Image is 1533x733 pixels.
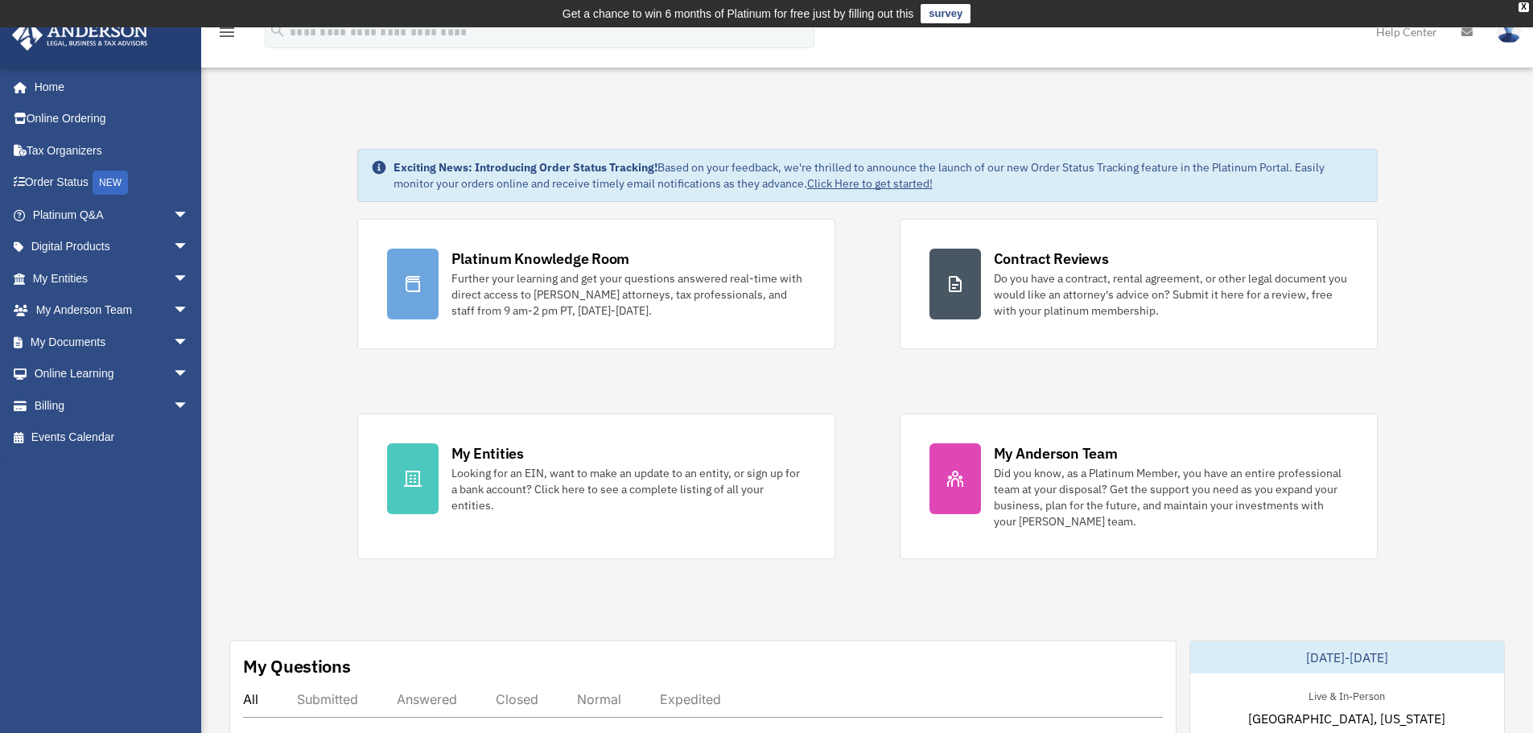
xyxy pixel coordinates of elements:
[451,465,806,513] div: Looking for an EIN, want to make an update to an entity, or sign up for a bank account? Click her...
[11,262,213,294] a: My Entitiesarrow_drop_down
[994,270,1348,319] div: Do you have a contract, rental agreement, or other legal document you would like an attorney's ad...
[1497,20,1521,43] img: User Pic
[563,4,914,23] div: Get a chance to win 6 months of Platinum for free just by filling out this
[243,691,258,707] div: All
[394,160,657,175] strong: Exciting News: Introducing Order Status Tracking!
[807,176,933,191] a: Click Here to get started!
[357,414,835,559] a: My Entities Looking for an EIN, want to make an update to an entity, or sign up for a bank accoun...
[394,159,1364,191] div: Based on your feedback, we're thrilled to announce the launch of our new Order Status Tracking fe...
[11,231,213,263] a: Digital Productsarrow_drop_down
[11,199,213,231] a: Platinum Q&Aarrow_drop_down
[994,443,1118,463] div: My Anderson Team
[11,326,213,358] a: My Documentsarrow_drop_down
[11,294,213,327] a: My Anderson Teamarrow_drop_down
[496,691,538,707] div: Closed
[173,199,205,232] span: arrow_drop_down
[243,654,351,678] div: My Questions
[11,358,213,390] a: Online Learningarrow_drop_down
[1190,641,1504,673] div: [DATE]-[DATE]
[1296,686,1398,703] div: Live & In-Person
[994,465,1348,529] div: Did you know, as a Platinum Member, you have an entire professional team at your disposal? Get th...
[173,389,205,422] span: arrow_drop_down
[11,167,213,200] a: Order StatusNEW
[451,270,806,319] div: Further your learning and get your questions answered real-time with direct access to [PERSON_NAM...
[994,249,1109,269] div: Contract Reviews
[297,691,358,707] div: Submitted
[451,249,630,269] div: Platinum Knowledge Room
[900,219,1378,349] a: Contract Reviews Do you have a contract, rental agreement, or other legal document you would like...
[173,358,205,391] span: arrow_drop_down
[11,71,205,103] a: Home
[173,231,205,264] span: arrow_drop_down
[11,389,213,422] a: Billingarrow_drop_down
[451,443,524,463] div: My Entities
[1248,709,1445,728] span: [GEOGRAPHIC_DATA], [US_STATE]
[269,22,286,39] i: search
[11,422,213,454] a: Events Calendar
[173,262,205,295] span: arrow_drop_down
[397,691,457,707] div: Answered
[357,219,835,349] a: Platinum Knowledge Room Further your learning and get your questions answered real-time with dire...
[217,23,237,42] i: menu
[217,28,237,42] a: menu
[577,691,621,707] div: Normal
[900,414,1378,559] a: My Anderson Team Did you know, as a Platinum Member, you have an entire professional team at your...
[173,326,205,359] span: arrow_drop_down
[173,294,205,327] span: arrow_drop_down
[93,171,128,195] div: NEW
[1519,2,1529,12] div: close
[660,691,721,707] div: Expedited
[7,19,153,51] img: Anderson Advisors Platinum Portal
[11,134,213,167] a: Tax Organizers
[11,103,213,135] a: Online Ordering
[921,4,970,23] a: survey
